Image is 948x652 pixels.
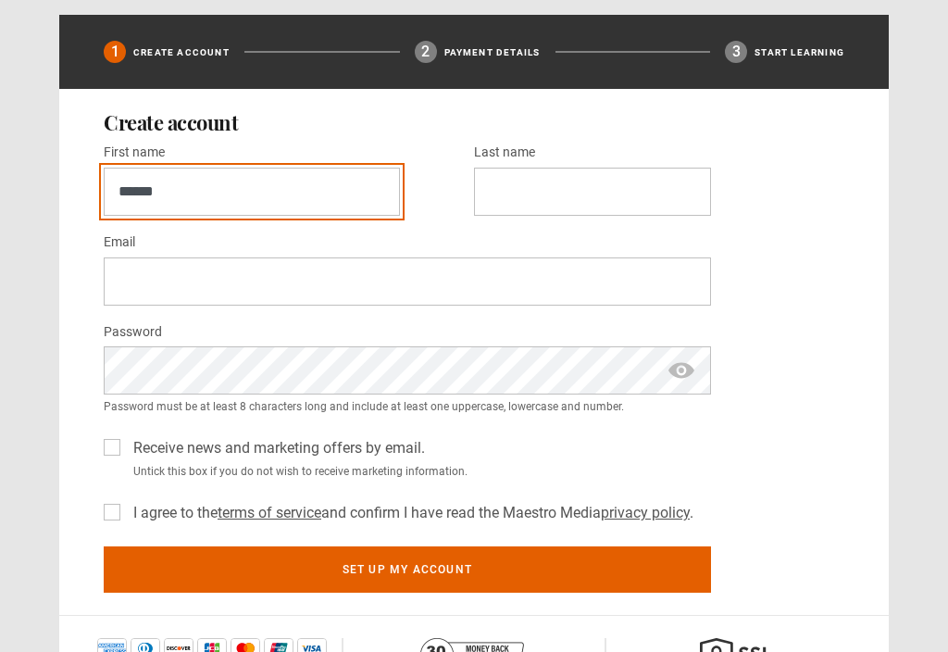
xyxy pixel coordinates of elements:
p: Payment details [444,45,541,59]
h2: Create account [104,111,844,133]
div: 1 [104,41,126,63]
span: show password [667,346,696,395]
button: Set up my account [104,546,711,593]
a: privacy policy [601,504,690,521]
label: Email [104,232,135,254]
small: Untick this box if you do not wish to receive marketing information. [126,463,711,480]
div: 2 [415,41,437,63]
small: Password must be at least 8 characters long and include at least one uppercase, lowercase and num... [104,398,711,415]
label: Last name [474,142,535,164]
div: 3 [725,41,747,63]
label: I agree to the and confirm I have read the Maestro Media . [126,502,693,524]
label: Password [104,321,162,344]
a: terms of service [218,504,321,521]
label: First name [104,142,165,164]
p: Create Account [133,45,230,59]
label: Receive news and marketing offers by email. [126,437,425,459]
p: Start learning [755,45,844,59]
